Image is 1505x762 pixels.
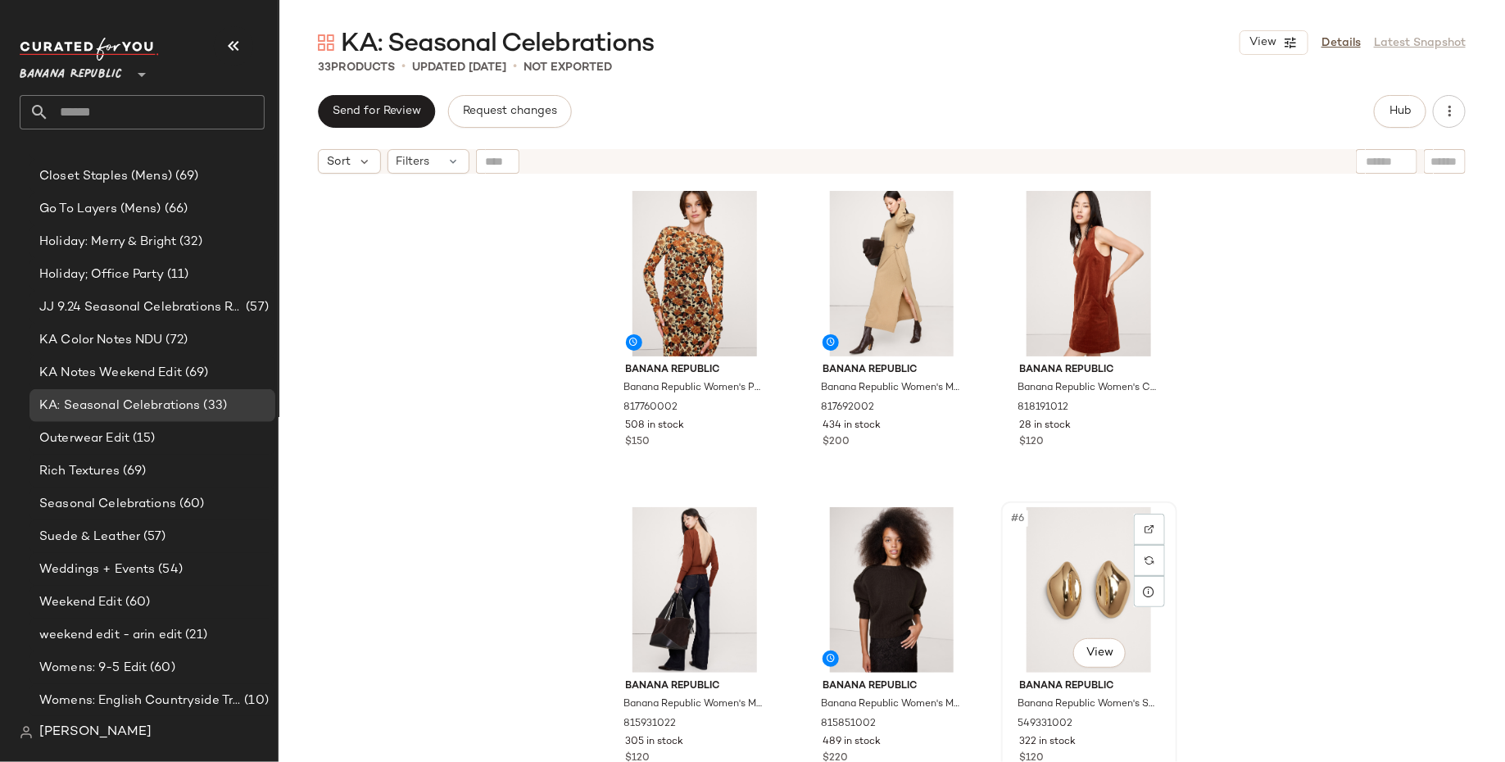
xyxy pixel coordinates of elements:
[1020,679,1158,694] span: Banana Republic
[20,38,159,61] img: cfy_white_logo.C9jOOHJF.svg
[613,507,777,673] img: cn60380421.jpg
[172,167,199,186] span: (69)
[318,95,435,128] button: Send for Review
[821,717,876,732] span: 815851002
[39,626,182,645] span: weekend edit - arin edit
[626,435,651,450] span: $150
[20,726,33,739] img: svg%3e
[626,679,764,694] span: Banana Republic
[1145,556,1154,565] img: svg%3e
[809,191,974,356] img: cn60390369.jpg
[163,331,188,350] span: (72)
[155,560,183,579] span: (54)
[397,153,430,170] span: Filters
[164,265,189,284] span: (11)
[120,462,147,481] span: (69)
[318,34,334,51] img: svg%3e
[624,401,678,415] span: 817760002
[318,61,331,74] span: 33
[1389,105,1412,118] span: Hub
[823,435,850,450] span: $200
[1249,36,1276,49] span: View
[524,59,612,76] p: Not Exported
[140,528,166,547] span: (57)
[39,462,120,481] span: Rich Textures
[821,381,959,396] span: Banana Republic Women's Merino-Cotton Wrap Sweater Dress Camel Size S
[1007,191,1172,356] img: cn60394779.jpg
[1018,381,1157,396] span: Banana Republic Women's Corduroy Shift Dress Jasper Red Size XS
[1007,507,1172,673] img: cn56420005.jpg
[318,59,395,76] div: Products
[1374,95,1426,128] button: Hub
[39,723,152,742] span: [PERSON_NAME]
[39,659,147,678] span: Womens: 9-5 Edit
[626,363,764,378] span: Banana Republic
[147,659,175,678] span: (60)
[201,397,228,415] span: (33)
[823,363,961,378] span: Banana Republic
[20,56,122,85] span: Banana Republic
[176,233,202,252] span: (32)
[1010,510,1028,527] span: #6
[39,528,140,547] span: Suede & Leather
[39,593,122,612] span: Weekend Edit
[1018,697,1157,712] span: Banana Republic Women's Sculptural Forms Earrings By Aureus + Argent Gold One Size
[1020,419,1072,433] span: 28 in stock
[1321,34,1361,52] a: Details
[182,364,209,383] span: (69)
[624,717,677,732] span: 815931022
[332,105,421,118] span: Send for Review
[39,331,163,350] span: KA Color Notes NDU
[462,105,557,118] span: Request changes
[1020,435,1045,450] span: $120
[1073,638,1126,668] button: View
[39,233,176,252] span: Holiday: Merry & Bright
[241,692,269,710] span: (10)
[624,697,763,712] span: Banana Republic Women's Merino Backless Sweater Jasper Red Size XS
[39,167,172,186] span: Closet Staples (Mens)
[243,298,269,317] span: (57)
[823,735,881,750] span: 489 in stock
[1018,717,1073,732] span: 549331002
[1018,401,1069,415] span: 818191012
[39,265,164,284] span: Holiday; Office Party
[341,28,654,61] span: KA: Seasonal Celebrations
[821,401,874,415] span: 817692002
[626,735,684,750] span: 305 in stock
[129,429,156,448] span: (15)
[1240,30,1308,55] button: View
[122,593,151,612] span: (60)
[39,692,241,710] span: Womens: English Countryside Trend
[327,153,351,170] span: Sort
[39,200,161,219] span: Go To Layers (Mens)
[1145,524,1154,534] img: svg%3e
[39,364,182,383] span: KA Notes Weekend Edit
[1086,646,1113,660] span: View
[39,397,201,415] span: KA: Seasonal Celebrations
[39,495,176,514] span: Seasonal Celebrations
[624,381,763,396] span: Banana Republic Women's Printed Mesh Maxi Dress Yellow Roses Size XS
[809,507,974,673] img: cn60237855.jpg
[823,419,881,433] span: 434 in stock
[401,57,406,77] span: •
[39,560,155,579] span: Weddings + Events
[626,419,685,433] span: 508 in stock
[182,626,207,645] span: (21)
[823,679,961,694] span: Banana Republic
[161,200,188,219] span: (66)
[39,298,243,317] span: JJ 9.24 Seasonal Celebrations Rework
[513,57,517,77] span: •
[1020,363,1158,378] span: Banana Republic
[448,95,571,128] button: Request changes
[176,495,205,514] span: (60)
[613,191,777,356] img: cn60599873.jpg
[1020,735,1077,750] span: 322 in stock
[39,429,129,448] span: Outerwear Edit
[821,697,959,712] span: Banana Republic Women's Merino-Cashmere Ribbed-Panel Sweater Ganache Brown Size XS
[412,59,506,76] p: updated [DATE]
